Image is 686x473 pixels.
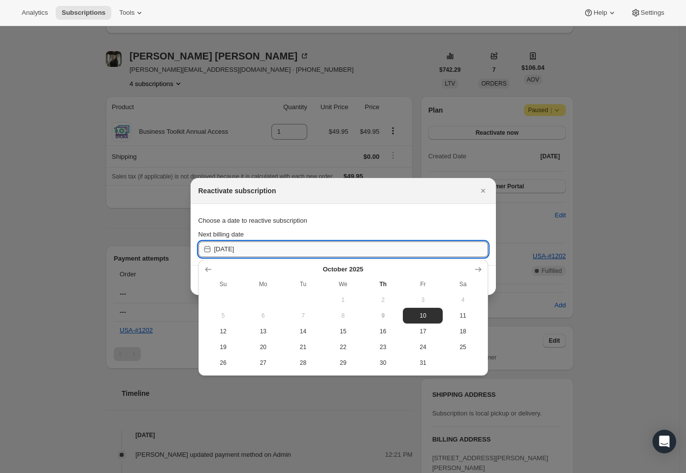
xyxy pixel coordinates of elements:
[203,308,243,324] button: Sunday October 5 2025
[363,339,403,355] button: Thursday October 23 2025
[207,327,239,335] span: 12
[203,355,243,371] button: Sunday October 26 2025
[367,343,399,351] span: 23
[403,276,443,292] th: Friday
[323,339,363,355] button: Wednesday October 22 2025
[641,9,664,17] span: Settings
[476,184,490,198] button: Close
[287,280,319,288] span: Tu
[363,308,403,324] button: Today Thursday October 9 2025
[283,308,323,324] button: Tuesday October 7 2025
[363,355,403,371] button: Thursday October 30 2025
[203,276,243,292] th: Sunday
[247,312,279,320] span: 6
[367,296,399,304] span: 2
[287,343,319,351] span: 21
[407,296,439,304] span: 3
[323,308,363,324] button: Wednesday October 8 2025
[447,280,479,288] span: Sa
[198,231,244,238] span: Next billing date
[625,6,670,20] button: Settings
[203,339,243,355] button: Sunday October 19 2025
[243,339,283,355] button: Monday October 20 2025
[247,280,279,288] span: Mo
[443,292,483,308] button: Saturday October 4 2025
[653,430,676,453] div: Open Intercom Messenger
[283,276,323,292] th: Tuesday
[243,276,283,292] th: Monday
[403,355,443,371] button: Friday October 31 2025
[367,312,399,320] span: 9
[283,339,323,355] button: Tuesday October 21 2025
[56,6,111,20] button: Subscriptions
[323,355,363,371] button: Wednesday October 29 2025
[62,9,105,17] span: Subscriptions
[443,276,483,292] th: Saturday
[578,6,622,20] button: Help
[403,308,443,324] button: Friday October 10 2025
[363,276,403,292] th: Thursday
[407,359,439,367] span: 31
[287,312,319,320] span: 7
[323,292,363,308] button: Wednesday October 1 2025
[247,359,279,367] span: 27
[327,280,359,288] span: We
[201,263,215,276] button: Show previous month, September 2025
[403,324,443,339] button: Friday October 17 2025
[287,359,319,367] span: 28
[447,343,479,351] span: 25
[447,296,479,304] span: 4
[207,359,239,367] span: 26
[367,327,399,335] span: 16
[243,308,283,324] button: Monday October 6 2025
[407,280,439,288] span: Fr
[198,186,276,196] h2: Reactivate subscription
[243,355,283,371] button: Monday October 27 2025
[207,343,239,351] span: 19
[327,327,359,335] span: 15
[407,343,439,351] span: 24
[443,339,483,355] button: Saturday October 25 2025
[22,9,48,17] span: Analytics
[363,292,403,308] button: Thursday October 2 2025
[247,327,279,335] span: 13
[207,312,239,320] span: 5
[243,324,283,339] button: Monday October 13 2025
[323,324,363,339] button: Wednesday October 15 2025
[447,312,479,320] span: 11
[363,324,403,339] button: Thursday October 16 2025
[471,263,485,276] button: Show next month, November 2025
[283,355,323,371] button: Tuesday October 28 2025
[283,324,323,339] button: Tuesday October 14 2025
[287,327,319,335] span: 14
[16,6,54,20] button: Analytics
[367,359,399,367] span: 30
[327,343,359,351] span: 22
[593,9,607,17] span: Help
[198,212,488,230] div: Choose a date to reactive subscription
[327,359,359,367] span: 29
[207,280,239,288] span: Su
[327,312,359,320] span: 8
[403,292,443,308] button: Friday October 3 2025
[327,296,359,304] span: 1
[367,280,399,288] span: Th
[247,343,279,351] span: 20
[407,327,439,335] span: 17
[203,324,243,339] button: Sunday October 12 2025
[323,276,363,292] th: Wednesday
[113,6,150,20] button: Tools
[443,308,483,324] button: Saturday October 11 2025
[443,324,483,339] button: Saturday October 18 2025
[447,327,479,335] span: 18
[407,312,439,320] span: 10
[403,339,443,355] button: Friday October 24 2025
[119,9,134,17] span: Tools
